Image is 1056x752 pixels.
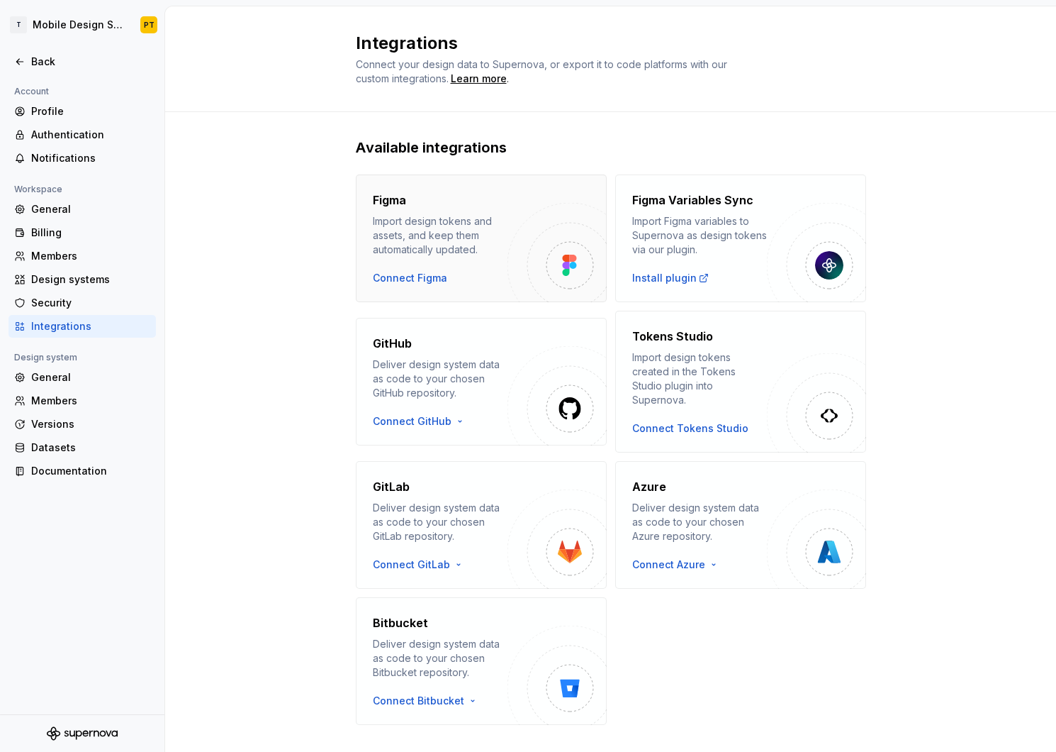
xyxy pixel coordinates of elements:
[31,296,150,310] div: Security
[10,16,27,33] div: T
[31,226,150,240] div: Billing
[451,72,507,86] a: Learn more
[31,151,150,165] div: Notifications
[373,335,412,352] h4: GitHub
[144,19,155,31] div: PT
[356,175,607,302] button: FigmaImport design tokens and assets, and keep them automatically updated.Connect Figma
[31,104,150,118] div: Profile
[31,55,150,69] div: Back
[356,461,607,589] button: GitLabDeliver design system data as code to your chosen GitLab repository.Connect GitLab
[373,637,507,680] div: Deliver design system data as code to your chosen Bitbucket repository.
[31,464,150,478] div: Documentation
[31,249,150,263] div: Members
[373,694,464,708] span: Connect Bitbucket
[632,350,767,407] div: Import design tokens created in the Tokens Studio plugin into Supernova.
[632,192,753,209] h4: Figma Variables Sync
[31,319,150,333] div: Integrations
[632,558,725,572] button: Connect Azure
[632,478,666,495] h4: Azure
[373,478,410,495] h4: GitLab
[9,460,156,482] a: Documentation
[632,501,767,543] div: Deliver design system data as code to your chosen Azure repository.
[31,441,150,455] div: Datasets
[9,292,156,314] a: Security
[31,202,150,216] div: General
[373,558,450,572] span: Connect GitLab
[31,128,150,142] div: Authentication
[356,138,866,157] h2: Available integrations
[9,245,156,267] a: Members
[356,58,730,84] span: Connect your design data to Supernova, or export it to code platforms with our custom integrations.
[632,421,748,436] button: Connect Tokens Studio
[9,181,68,198] div: Workspace
[373,271,447,285] button: Connect Figma
[632,558,705,572] span: Connect Azure
[47,726,118,741] svg: Supernova Logo
[9,123,156,146] a: Authentication
[615,311,866,453] button: Tokens StudioImport design tokens created in the Tokens Studio plugin into Supernova.Connect Toke...
[9,221,156,244] a: Billing
[31,394,150,408] div: Members
[9,198,156,221] a: General
[632,328,713,345] h4: Tokens Studio
[373,192,406,209] h4: Figma
[9,83,55,100] div: Account
[615,461,866,589] button: AzureDeliver design system data as code to your chosen Azure repository.Connect Azure
[9,436,156,459] a: Datasets
[9,389,156,412] a: Members
[356,597,607,725] button: BitbucketDeliver design system data as code to your chosen Bitbucket repository.Connect Bitbucket
[9,147,156,170] a: Notifications
[31,272,150,287] div: Design systems
[31,417,150,431] div: Versions
[632,214,767,257] div: Import Figma variables to Supernova as design tokens via our plugin.
[9,349,83,366] div: Design system
[9,315,156,338] a: Integrations
[356,311,607,453] button: GitHubDeliver design system data as code to your chosen GitHub repository.Connect GitHub
[373,614,428,631] h4: Bitbucket
[373,501,507,543] div: Deliver design system data as code to your chosen GitLab repository.
[9,268,156,291] a: Design systems
[449,74,509,84] span: .
[373,358,507,400] div: Deliver design system data as code to your chosen GitHub repository.
[31,370,150,385] div: General
[356,32,849,55] h2: Integrations
[373,558,470,572] button: Connect GitLab
[373,414,471,428] button: Connect GitHub
[9,413,156,436] a: Versions
[9,100,156,123] a: Profile
[373,414,451,428] span: Connect GitHub
[3,9,162,40] button: TMobile Design System testPT
[33,18,123,32] div: Mobile Design System test
[615,175,866,302] button: Figma Variables SyncImport Figma variables to Supernova as design tokens via our plugin.Install p...
[632,271,709,285] a: Install plugin
[373,214,507,257] div: Import design tokens and assets, and keep them automatically updated.
[9,366,156,389] a: General
[373,694,484,708] button: Connect Bitbucket
[9,50,156,73] a: Back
